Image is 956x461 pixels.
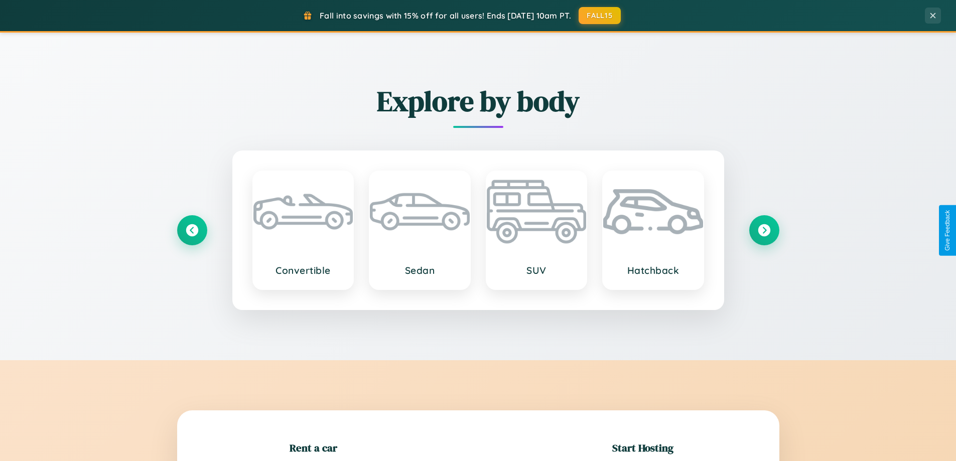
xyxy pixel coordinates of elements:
[497,264,577,276] h3: SUV
[612,440,673,455] h2: Start Hosting
[613,264,693,276] h3: Hatchback
[579,7,621,24] button: FALL15
[320,11,571,21] span: Fall into savings with 15% off for all users! Ends [DATE] 10am PT.
[944,210,951,251] div: Give Feedback
[380,264,460,276] h3: Sedan
[290,440,337,455] h2: Rent a car
[177,82,779,120] h2: Explore by body
[263,264,343,276] h3: Convertible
